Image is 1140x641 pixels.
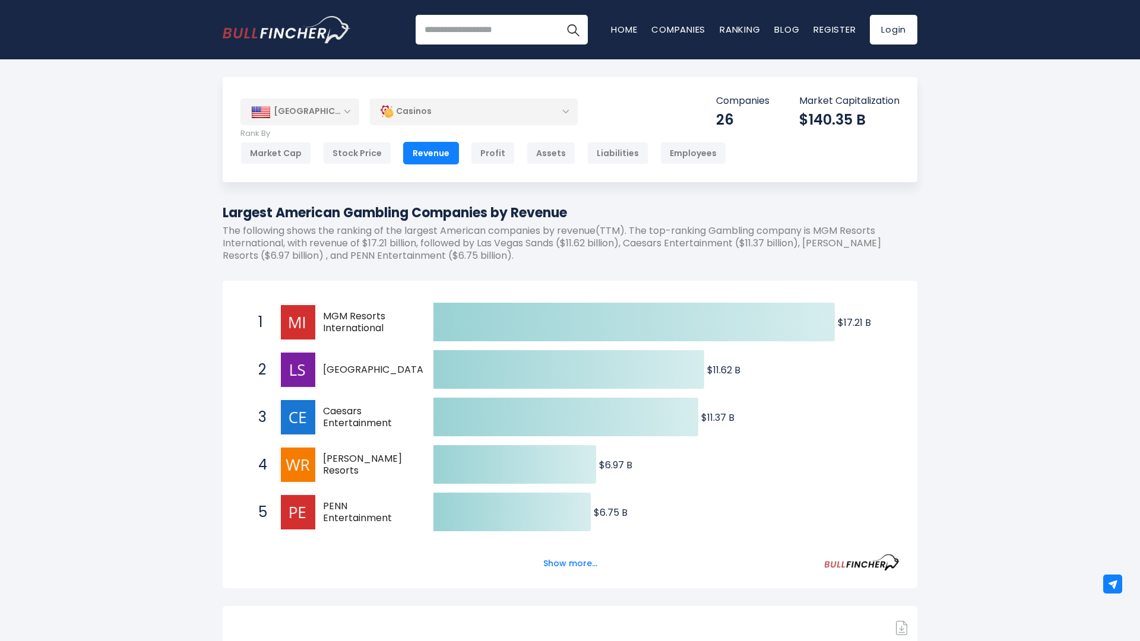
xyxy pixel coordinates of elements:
[707,363,740,377] text: $11.62 B
[240,129,726,139] p: Rank By
[870,15,917,45] a: Login
[281,353,315,387] img: Las Vegas Sands
[774,23,799,36] a: Blog
[611,23,637,36] a: Home
[716,95,769,107] p: Companies
[252,407,264,427] span: 3
[240,142,311,164] div: Market Cap
[252,455,264,475] span: 4
[594,506,628,519] text: $6.75 B
[471,142,515,164] div: Profit
[527,142,575,164] div: Assets
[281,305,315,339] img: MGM Resorts International
[651,23,705,36] a: Companies
[281,448,315,482] img: Wynn Resorts
[223,16,351,43] img: Bullfincher logo
[587,142,648,164] div: Liabilities
[720,23,760,36] a: Ranking
[403,142,459,164] div: Revenue
[323,310,413,335] span: MGM Resorts International
[252,360,264,380] span: 2
[701,411,734,424] text: $11.37 B
[716,110,769,129] div: 26
[223,16,350,43] a: Go to homepage
[370,98,578,125] div: Casinos
[323,453,413,478] span: [PERSON_NAME] Resorts
[799,95,900,107] p: Market Capitalization
[252,502,264,522] span: 5
[660,142,726,164] div: Employees
[240,99,359,125] div: [GEOGRAPHIC_DATA]
[599,458,632,472] text: $6.97 B
[838,316,871,329] text: $17.21 B
[323,142,391,164] div: Stock Price
[558,15,588,45] button: Search
[323,405,413,430] span: Caesars Entertainment
[252,312,264,332] span: 1
[323,364,427,376] span: [GEOGRAPHIC_DATA]
[323,500,413,525] span: PENN Entertainment
[813,23,856,36] a: Register
[223,225,917,262] p: The following shows the ranking of the largest American companies by revenue(TTM). The top-rankin...
[799,110,900,129] div: $140.35 B
[223,203,917,223] h1: Largest American Gambling Companies by Revenue
[281,495,315,529] img: PENN Entertainment
[536,554,604,573] button: Show more...
[281,400,315,434] img: Caesars Entertainment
